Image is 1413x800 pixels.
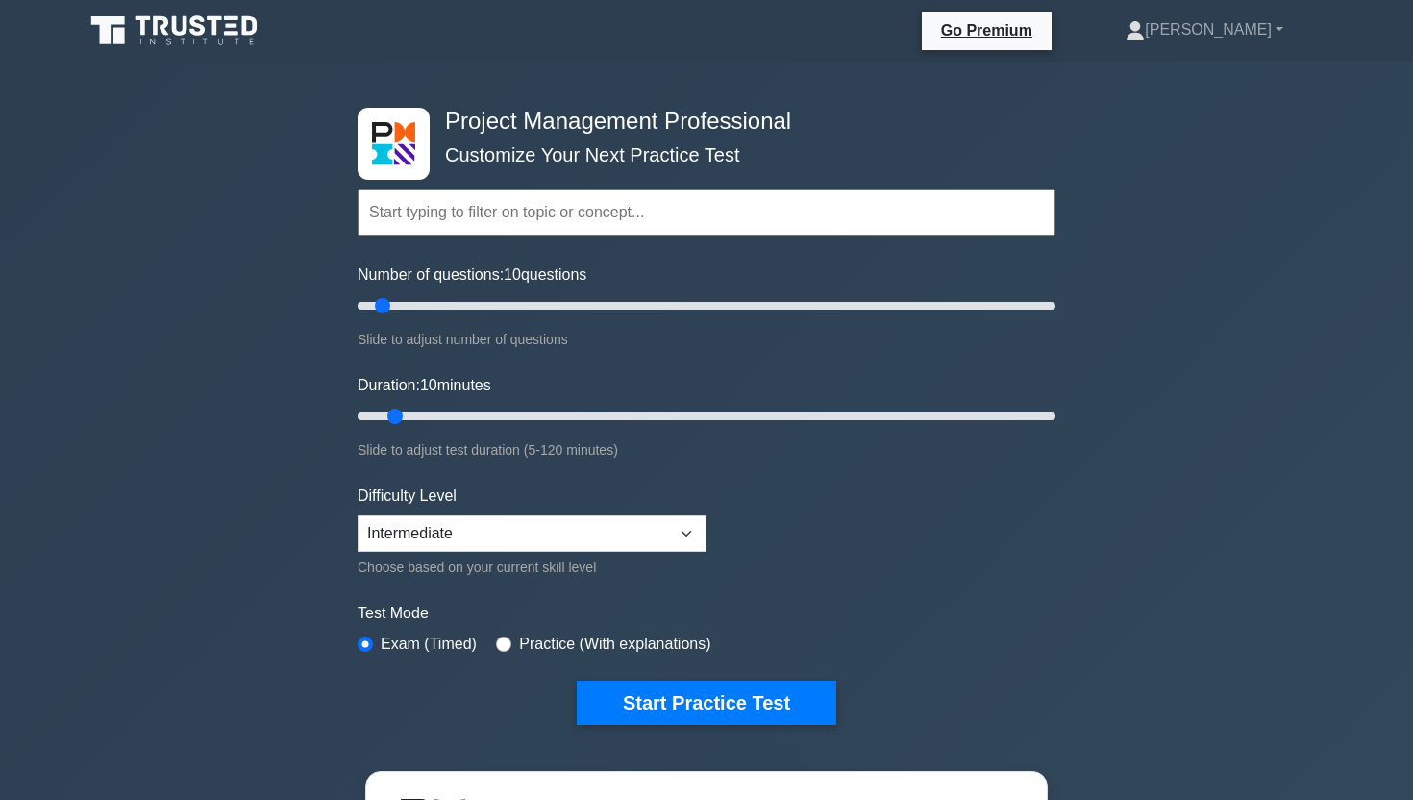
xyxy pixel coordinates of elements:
label: Practice (With explanations) [519,633,710,656]
label: Duration: minutes [358,374,491,397]
div: Choose based on your current skill level [358,556,706,579]
h4: Project Management Professional [437,108,961,136]
label: Difficulty Level [358,485,457,508]
div: Slide to adjust test duration (5-120 minutes) [358,438,1055,462]
span: 10 [504,266,521,283]
div: Slide to adjust number of questions [358,328,1055,351]
label: Number of questions: questions [358,263,586,287]
a: Go Premium [930,18,1044,42]
button: Start Practice Test [577,681,836,725]
a: [PERSON_NAME] [1079,11,1329,49]
input: Start typing to filter on topic or concept... [358,189,1055,236]
label: Exam (Timed) [381,633,477,656]
label: Test Mode [358,602,1055,625]
span: 10 [420,377,437,393]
